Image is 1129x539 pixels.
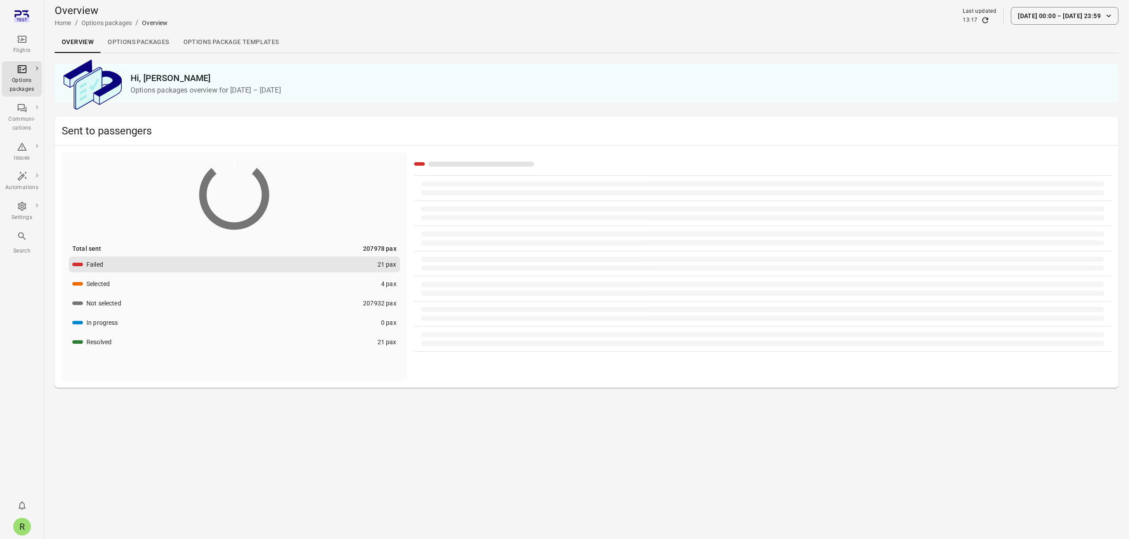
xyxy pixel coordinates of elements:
div: Automations [5,183,38,192]
div: In progress [86,318,118,327]
h1: Overview [55,4,168,18]
a: Options packages [82,19,132,26]
div: R [13,518,31,535]
div: Last updated [963,7,996,16]
li: / [75,18,78,28]
div: Options packages [5,76,38,94]
div: 207932 pax [363,299,396,308]
div: Resolved [86,338,112,346]
div: 21 pax [378,338,396,346]
a: Communi-cations [2,100,42,135]
a: Settings [2,198,42,225]
nav: Breadcrumbs [55,18,168,28]
a: Options packages [101,32,176,53]
div: Failed [86,260,103,269]
button: Resolved21 pax [69,334,400,350]
a: Home [55,19,71,26]
button: Failed21 pax [69,256,400,272]
button: Not selected207932 pax [69,295,400,311]
a: Flights [2,31,42,58]
a: Overview [55,32,101,53]
h2: Sent to passengers [62,124,1111,138]
div: Local navigation [55,32,1118,53]
div: 13:17 [963,16,977,25]
button: In progress0 pax [69,315,400,331]
div: 0 pax [381,318,396,327]
div: Total sent [72,244,101,253]
div: Communi-cations [5,115,38,133]
p: Options packages overview for [DATE] – [DATE] [131,85,1111,96]
a: Issues [2,139,42,165]
button: Refresh data [981,16,990,25]
a: Options package Templates [176,32,286,53]
button: Notifications [13,497,31,514]
div: Search [5,247,38,256]
div: 207978 pax [363,244,396,253]
div: Overview [142,19,168,27]
button: Search [2,228,42,258]
div: 4 pax [381,279,396,288]
div: 21 pax [378,260,396,269]
div: Not selected [86,299,121,308]
li: / [135,18,138,28]
div: Flights [5,46,38,55]
h2: Hi, [PERSON_NAME] [131,71,1111,85]
div: Settings [5,213,38,222]
div: Issues [5,154,38,163]
a: Automations [2,168,42,195]
button: Rachel [10,514,34,539]
a: Options packages [2,61,42,97]
button: [DATE] 00:00 – [DATE] 23:59 [1011,7,1118,25]
div: Selected [86,279,110,288]
button: Selected4 pax [69,276,400,292]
